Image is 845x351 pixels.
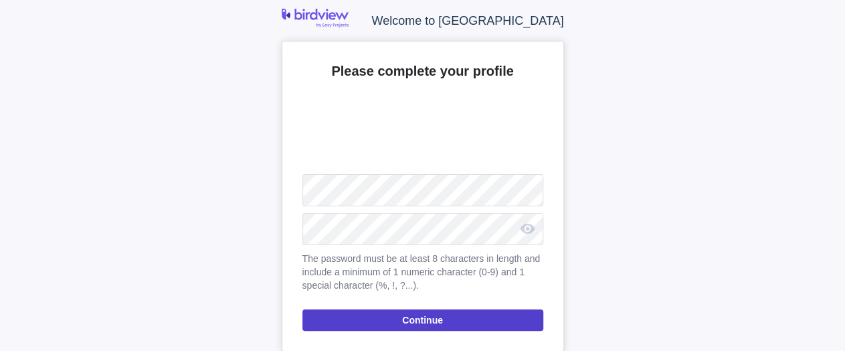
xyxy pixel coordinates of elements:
span: Continue [402,312,443,328]
h2: Please complete your profile [302,62,543,80]
span: The password must be at least 8 characters in length and include a minimum of 1 numeric character... [302,252,543,292]
span: Welcome to [GEOGRAPHIC_DATA] [371,14,563,27]
img: logo [282,9,349,27]
span: Continue [302,309,543,331]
